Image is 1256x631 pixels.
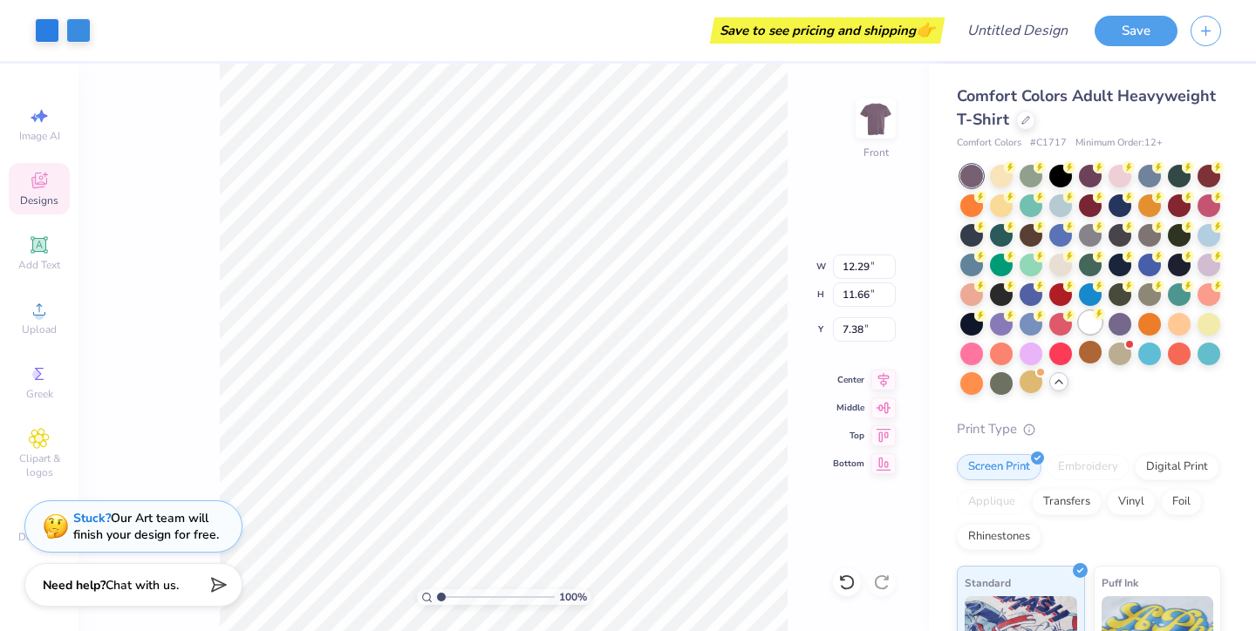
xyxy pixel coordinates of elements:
[916,19,935,40] span: 👉
[73,510,219,543] div: Our Art team will finish your design for free.
[106,577,179,594] span: Chat with us.
[833,402,864,414] span: Middle
[43,577,106,594] strong: Need help?
[957,85,1216,130] span: Comfort Colors Adult Heavyweight T-Shirt
[957,454,1041,480] div: Screen Print
[833,374,864,386] span: Center
[833,430,864,442] span: Top
[965,573,1011,592] span: Standard
[73,510,111,526] strong: Stuck?
[957,524,1041,550] div: Rhinestones
[9,451,70,479] span: Clipart & logos
[863,145,889,160] div: Front
[19,129,60,143] span: Image AI
[26,387,53,401] span: Greek
[714,17,940,44] div: Save to see pricing and shipping
[1161,489,1202,515] div: Foil
[20,193,58,207] span: Designs
[953,13,1082,48] input: Untitled Design
[1107,489,1156,515] div: Vinyl
[1032,489,1102,515] div: Transfers
[1075,136,1163,151] span: Minimum Order: 12 +
[957,419,1221,439] div: Print Type
[1135,454,1219,480] div: Digital Print
[833,458,864,470] span: Bottom
[1047,454,1130,480] div: Embroidery
[18,258,60,272] span: Add Text
[957,489,1027,515] div: Applique
[957,136,1021,151] span: Comfort Colors
[1095,16,1177,46] button: Save
[1030,136,1067,151] span: # C1717
[1102,573,1138,592] span: Puff Ink
[858,101,893,136] img: Front
[18,530,60,544] span: Decorate
[22,322,57,336] span: Upload
[559,589,587,605] span: 100 %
